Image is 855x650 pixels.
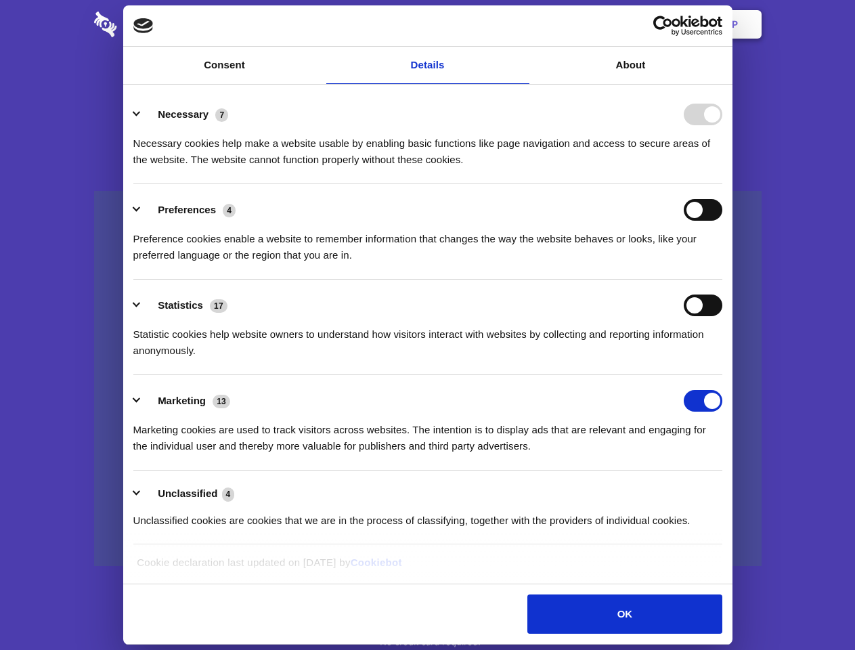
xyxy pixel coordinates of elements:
button: Preferences (4) [133,199,244,221]
div: Preference cookies enable a website to remember information that changes the way the website beha... [133,221,722,263]
a: Consent [123,47,326,84]
button: Statistics (17) [133,295,236,316]
div: Statistic cookies help website owners to understand how visitors interact with websites by collec... [133,316,722,359]
span: 7 [215,108,228,122]
button: Unclassified (4) [133,485,243,502]
div: Cookie declaration last updated on [DATE] by [127,555,728,581]
div: Unclassified cookies are cookies that we are in the process of classifying, together with the pro... [133,502,722,529]
label: Preferences [158,204,216,215]
div: Necessary cookies help make a website usable by enabling basic functions like page navigation and... [133,125,722,168]
a: Login [614,3,673,45]
img: logo [133,18,154,33]
h4: Auto-redaction of sensitive data, encrypted data sharing and self-destructing private chats. Shar... [94,123,762,168]
button: OK [527,594,722,634]
div: Marketing cookies are used to track visitors across websites. The intention is to display ads tha... [133,412,722,454]
span: 13 [213,395,230,408]
a: Details [326,47,529,84]
a: Pricing [397,3,456,45]
iframe: Drift Widget Chat Controller [787,582,839,634]
span: 17 [210,299,227,313]
img: logo-wordmark-white-trans-d4663122ce5f474addd5e946df7df03e33cb6a1c49d2221995e7729f52c070b2.svg [94,12,210,37]
button: Necessary (7) [133,104,237,125]
a: Cookiebot [351,557,402,568]
span: 4 [223,204,236,217]
a: About [529,47,732,84]
label: Necessary [158,108,209,120]
a: Wistia video thumbnail [94,191,762,567]
span: 4 [222,487,235,501]
label: Marketing [158,395,206,406]
a: Usercentrics Cookiebot - opens in a new window [604,16,722,36]
a: Contact [549,3,611,45]
label: Statistics [158,299,203,311]
h1: Eliminate Slack Data Loss. [94,61,762,110]
button: Marketing (13) [133,390,239,412]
